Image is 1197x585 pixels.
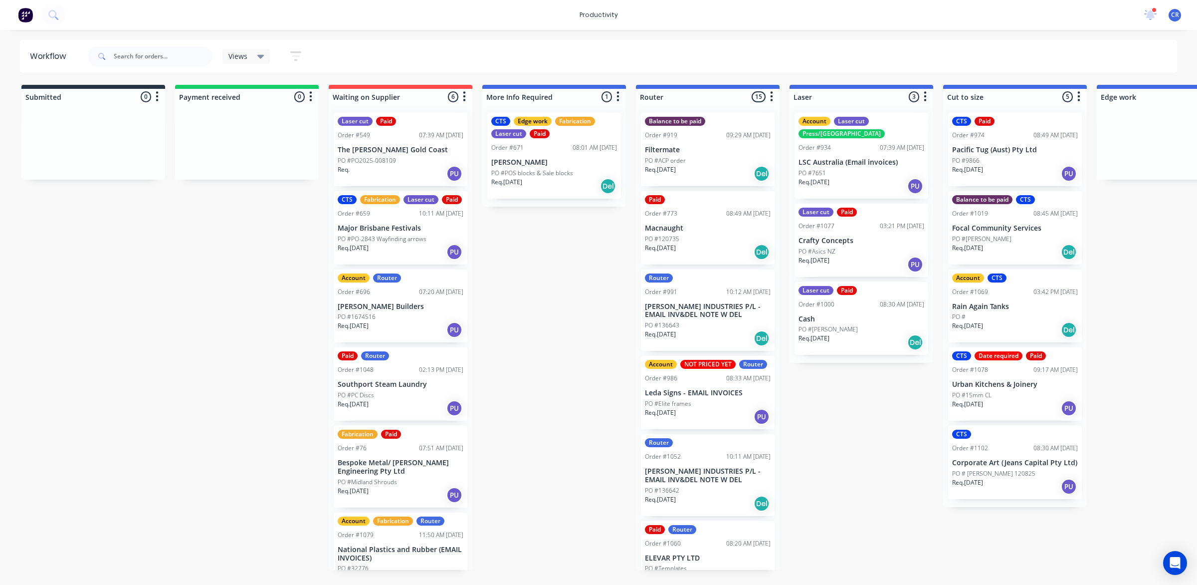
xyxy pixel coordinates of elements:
[338,312,376,321] p: PO #1674516
[754,330,770,346] div: Del
[641,434,775,516] div: RouterOrder #105210:11 AM [DATE][PERSON_NAME] INDUSTRIES P/L - EMAIL INV&DEL NOTE W DELPO #136642...
[1033,131,1078,140] div: 08:49 AM [DATE]
[798,247,835,256] p: PO #Asics NZ
[798,286,833,295] div: Laser cut
[798,129,885,138] div: Press/[GEOGRAPHIC_DATA]
[880,300,924,309] div: 08:30 AM [DATE]
[952,351,971,360] div: CTS
[338,156,396,165] p: PO #PO2025-008109
[645,224,771,233] p: Macnaught
[446,166,462,182] div: PU
[645,165,676,174] p: Req. [DATE]
[952,444,988,453] div: Order #1102
[952,288,988,296] div: Order #1069
[798,178,829,187] p: Req. [DATE]
[1016,195,1035,204] div: CTS
[798,256,829,265] p: Req. [DATE]
[988,274,1006,283] div: CTS
[555,117,595,126] div: Fabrication
[1061,400,1077,416] div: PU
[645,156,686,165] p: PO #ACP order
[376,117,396,126] div: Paid
[338,444,367,453] div: Order #76
[645,525,665,534] div: Paid
[645,235,679,244] p: PO #120735
[338,380,463,389] p: Southport Steam Laundry
[338,288,370,296] div: Order #696
[645,467,771,484] p: [PERSON_NAME] INDUSTRIES P/L - EMAIL INV&DEL NOTE W DEL
[645,195,665,204] div: Paid
[419,531,463,540] div: 11:50 AM [DATE]
[907,178,923,194] div: PU
[514,117,552,126] div: Edge work
[381,430,401,439] div: Paid
[952,302,1078,311] p: Rain Again Tanks
[491,169,573,178] p: PO #POS blocks & Sale blocks
[645,117,705,126] div: Balance to be paid
[798,158,924,167] p: LSC Australia (Email invoices)
[338,478,397,487] p: PO #Midland Shrouds
[798,208,833,217] div: Laser cut
[491,158,617,167] p: [PERSON_NAME]
[373,274,401,283] div: Router
[373,517,413,526] div: Fabrication
[338,146,463,154] p: The [PERSON_NAME] Gold Coast
[228,51,247,61] span: Views
[575,7,623,22] div: productivity
[798,143,831,152] div: Order #934
[334,270,467,343] div: AccountRouterOrder #69607:20 AM [DATE][PERSON_NAME] BuildersPO #1674516Req.[DATE]PU
[952,224,1078,233] p: Focal Community Services
[754,166,770,182] div: Del
[641,113,775,186] div: Balance to be paidOrder #91909:29 AM [DATE]FiltermatePO #ACP orderReq.[DATE]Del
[798,169,826,178] p: PO #7651
[334,426,467,508] div: FabricationPaidOrder #7607:51 AM [DATE]Bespoke Metal/ [PERSON_NAME] Engineering Pty LtdPO #Midlan...
[880,143,924,152] div: 07:39 AM [DATE]
[338,302,463,311] p: [PERSON_NAME] Builders
[1061,322,1077,338] div: Del
[419,365,463,374] div: 02:13 PM [DATE]
[645,452,681,461] div: Order #1052
[446,322,462,338] div: PU
[795,204,928,277] div: Laser cutPaidOrder #107703:21 PM [DATE]Crafty ConceptsPO #Asics NZReq.[DATE]PU
[952,165,983,174] p: Req. [DATE]
[1033,444,1078,453] div: 08:30 AM [DATE]
[338,274,370,283] div: Account
[645,321,679,330] p: PO #136643
[726,288,771,296] div: 10:12 AM [DATE]
[952,244,983,253] p: Req. [DATE]
[1171,10,1179,19] span: CR
[645,209,677,218] div: Order #773
[798,237,924,245] p: Crafty Concepts
[338,517,370,526] div: Account
[491,178,522,187] p: Req. [DATE]
[338,564,369,573] p: PO #32776
[645,274,673,283] div: Router
[739,360,767,369] div: Router
[403,195,438,204] div: Laser cut
[338,351,358,360] div: Paid
[754,409,770,425] div: PU
[645,389,771,397] p: Leda Signs - EMAIL INVOICES
[645,360,677,369] div: Account
[952,195,1012,204] div: Balance to be paid
[680,360,736,369] div: NOT PRICED YET
[338,165,350,174] p: Req.
[645,302,771,319] p: [PERSON_NAME] INDUSTRIES P/L - EMAIL INV&DEL NOTE W DEL
[645,244,676,253] p: Req. [DATE]
[338,209,370,218] div: Order #659
[952,380,1078,389] p: Urban Kitchens & Joinery
[726,374,771,383] div: 08:33 AM [DATE]
[530,129,550,138] div: Paid
[645,288,677,296] div: Order #991
[1033,288,1078,296] div: 03:42 PM [DATE]
[952,274,984,283] div: Account
[338,459,463,476] p: Bespoke Metal/ [PERSON_NAME] Engineering Pty Ltd
[338,224,463,233] p: Major Brisbane Festivals
[338,487,369,496] p: Req. [DATE]
[754,244,770,260] div: Del
[338,131,370,140] div: Order #549
[645,438,673,447] div: Router
[952,391,992,400] p: PO #15mm CL
[338,235,426,244] p: PO #PO-2843 Wayfinding arrows
[726,452,771,461] div: 10:11 AM [DATE]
